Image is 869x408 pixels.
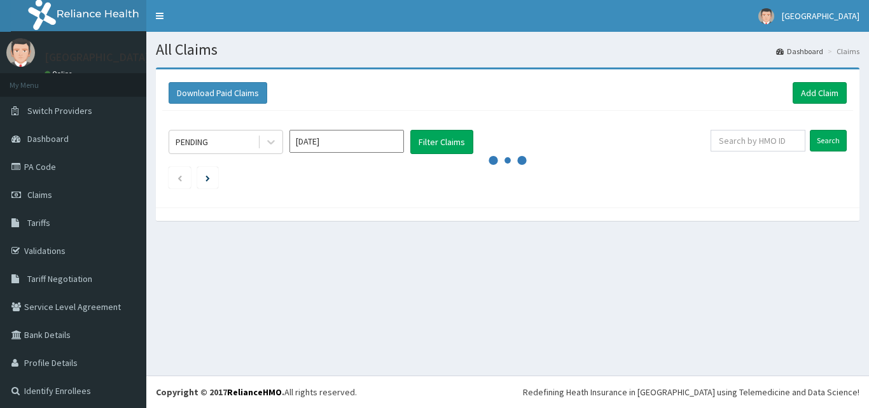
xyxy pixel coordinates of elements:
input: Search [810,130,847,151]
footer: All rights reserved. [146,376,869,408]
a: Previous page [177,172,183,183]
li: Claims [824,46,859,57]
strong: Copyright © 2017 . [156,386,284,398]
a: Next page [205,172,210,183]
a: RelianceHMO [227,386,282,398]
p: [GEOGRAPHIC_DATA] [45,52,149,63]
button: Filter Claims [410,130,473,154]
div: PENDING [176,136,208,148]
div: Redefining Heath Insurance in [GEOGRAPHIC_DATA] using Telemedicine and Data Science! [523,386,859,398]
input: Select Month and Year [289,130,404,153]
span: Tariffs [27,217,50,229]
span: Switch Providers [27,105,92,116]
img: User Image [758,8,774,24]
span: Tariff Negotiation [27,273,92,285]
button: Download Paid Claims [169,82,267,104]
span: Dashboard [27,133,69,144]
a: Online [45,69,75,78]
span: [GEOGRAPHIC_DATA] [782,10,859,22]
img: User Image [6,38,35,67]
span: Claims [27,189,52,200]
input: Search by HMO ID [711,130,805,151]
h1: All Claims [156,41,859,58]
a: Dashboard [776,46,823,57]
a: Add Claim [793,82,847,104]
svg: audio-loading [489,141,527,179]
